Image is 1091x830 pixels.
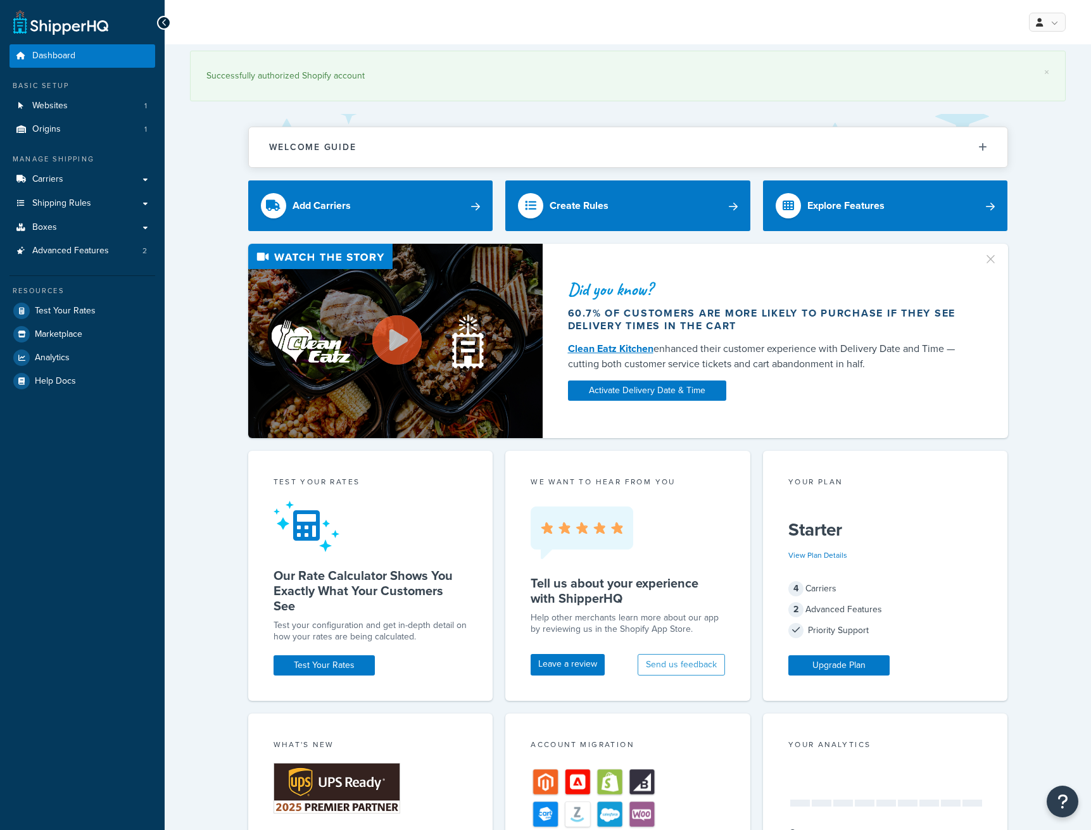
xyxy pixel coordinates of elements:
[35,306,96,317] span: Test Your Rates
[550,197,609,215] div: Create Rules
[788,581,804,596] span: 4
[274,568,468,613] h5: Our Rate Calculator Shows You Exactly What Your Customers See
[142,246,147,256] span: 2
[788,622,983,639] div: Priority Support
[206,67,1049,85] div: Successfully authorized Shopify account
[274,655,375,676] a: Test Your Rates
[32,198,91,209] span: Shipping Rules
[32,124,61,135] span: Origins
[9,94,155,118] a: Websites1
[144,101,147,111] span: 1
[249,127,1007,167] button: Welcome Guide
[9,323,155,346] a: Marketplace
[531,612,725,635] p: Help other merchants learn more about our app by reviewing us in the Shopify App Store.
[9,299,155,322] a: Test Your Rates
[32,51,75,61] span: Dashboard
[807,197,885,215] div: Explore Features
[248,180,493,231] a: Add Carriers
[32,246,109,256] span: Advanced Features
[568,307,968,332] div: 60.7% of customers are more likely to purchase if they see delivery times in the cart
[9,239,155,263] a: Advanced Features2
[531,739,725,753] div: Account Migration
[788,520,983,540] h5: Starter
[531,476,725,487] p: we want to hear from you
[788,602,804,617] span: 2
[9,286,155,296] div: Resources
[274,476,468,491] div: Test your rates
[568,280,968,298] div: Did you know?
[788,476,983,491] div: Your Plan
[531,654,605,676] a: Leave a review
[788,580,983,598] div: Carriers
[9,216,155,239] a: Boxes
[9,192,155,215] a: Shipping Rules
[9,370,155,393] a: Help Docs
[531,575,725,606] h5: Tell us about your experience with ShipperHQ
[9,168,155,191] a: Carriers
[568,380,726,401] a: Activate Delivery Date & Time
[9,80,155,91] div: Basic Setup
[274,620,468,643] div: Test your configuration and get in-depth detail on how your rates are being calculated.
[9,44,155,68] a: Dashboard
[35,329,82,340] span: Marketplace
[763,180,1008,231] a: Explore Features
[144,124,147,135] span: 1
[32,174,63,185] span: Carriers
[274,739,468,753] div: What's New
[1044,67,1049,77] a: ×
[788,739,983,753] div: Your Analytics
[505,180,750,231] a: Create Rules
[9,346,155,369] a: Analytics
[35,376,76,387] span: Help Docs
[1047,786,1078,817] button: Open Resource Center
[9,94,155,118] li: Websites
[32,101,68,111] span: Websites
[788,601,983,619] div: Advanced Features
[568,341,968,372] div: enhanced their customer experience with Delivery Date and Time — cutting both customer service ti...
[638,654,725,676] button: Send us feedback
[269,142,356,152] h2: Welcome Guide
[35,353,70,363] span: Analytics
[788,550,847,561] a: View Plan Details
[9,154,155,165] div: Manage Shipping
[293,197,351,215] div: Add Carriers
[9,118,155,141] a: Origins1
[9,239,155,263] li: Advanced Features
[568,341,653,356] a: Clean Eatz Kitchen
[32,222,57,233] span: Boxes
[248,244,543,438] img: Video thumbnail
[9,118,155,141] li: Origins
[788,655,890,676] a: Upgrade Plan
